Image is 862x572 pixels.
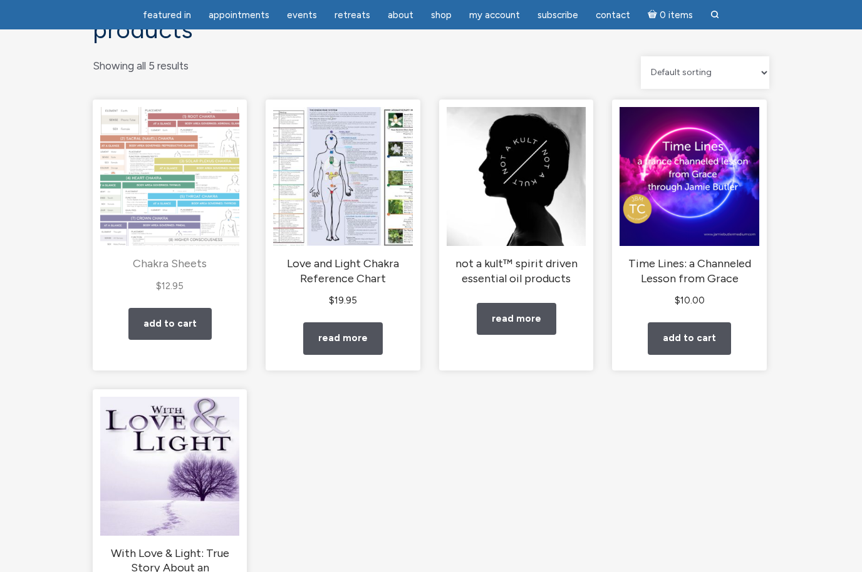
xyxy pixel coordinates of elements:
[530,3,586,28] a: Subscribe
[135,3,199,28] a: featured in
[287,9,317,21] span: Events
[273,257,412,286] h2: Love and Light Chakra Reference Chart
[209,9,269,21] span: Appointments
[380,3,421,28] a: About
[388,9,413,21] span: About
[100,257,239,272] h2: Chakra Sheets
[156,280,184,292] bdi: 12.95
[100,107,239,294] a: Chakra Sheets $12.95
[537,9,578,21] span: Subscribe
[273,107,412,309] a: Love and Light Chakra Reference Chart $19.95
[640,2,700,28] a: Cart0 items
[648,9,660,21] i: Cart
[329,295,335,306] span: $
[335,9,370,21] span: Retreats
[143,9,191,21] span: featured in
[279,3,325,28] a: Events
[462,3,527,28] a: My Account
[660,11,693,20] span: 0 items
[447,257,586,286] h2: not a kult™ spirit driven essential oil products
[675,295,680,306] span: $
[648,322,731,354] a: Add to cart: “Time Lines: a Channeled Lesson from Grace”
[588,3,638,28] a: Contact
[100,397,239,536] img: With Love & Light: True Story About an Uncommon Gift
[620,107,759,309] a: Time Lines: a Channeled Lesson from Grace $10.00
[431,9,452,21] span: Shop
[423,3,459,28] a: Shop
[327,3,378,28] a: Retreats
[93,17,769,44] h1: Products
[620,107,759,246] img: Time Lines: a Channeled Lesson from Grace
[447,107,586,286] a: not a kult™ spirit driven essential oil products
[156,280,162,292] span: $
[93,56,189,76] p: Showing all 5 results
[477,303,556,335] a: Read more about “not a kult™ spirit driven essential oil products”
[596,9,630,21] span: Contact
[641,56,769,89] select: Shop order
[620,257,759,286] h2: Time Lines: a Channeled Lesson from Grace
[273,107,412,246] img: Love and Light Chakra Reference Chart
[447,107,586,246] img: not a kult™ spirit driven essential oil products
[329,295,357,306] bdi: 19.95
[201,3,277,28] a: Appointments
[128,308,212,340] a: Add to cart: “Chakra Sheets”
[100,107,239,246] img: Chakra Sheets
[469,9,520,21] span: My Account
[303,322,383,354] a: Read more about “Love and Light Chakra Reference Chart”
[675,295,705,306] bdi: 10.00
